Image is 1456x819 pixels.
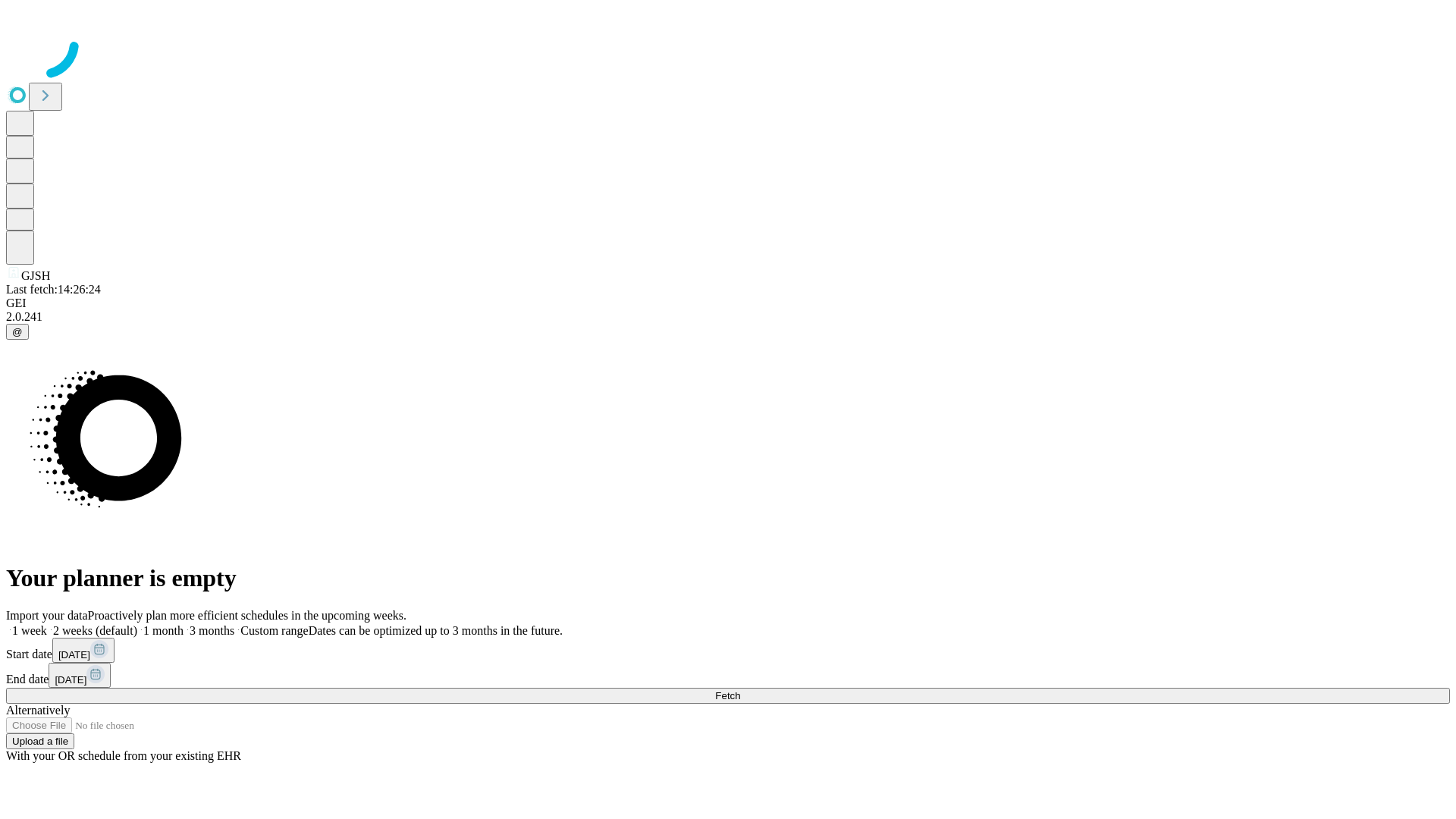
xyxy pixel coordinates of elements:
[6,564,1450,592] h1: Your planner is empty
[53,624,137,637] span: 2 weeks (default)
[309,624,563,637] span: Dates can be optimized up to 3 months in the future.
[6,609,88,622] span: Import your data
[58,649,90,661] span: [DATE]
[88,609,406,622] span: Proactively plan more efficient schedules in the upcoming weeks.
[52,638,115,663] button: [DATE]
[6,733,74,749] button: Upload a file
[49,663,111,688] button: [DATE]
[240,624,308,637] span: Custom range
[6,324,29,340] button: @
[6,704,70,717] span: Alternatively
[55,674,86,686] span: [DATE]
[6,749,241,762] span: With your OR schedule from your existing EHR
[6,663,1450,688] div: End date
[6,297,1450,310] div: GEI
[190,624,234,637] span: 3 months
[12,624,47,637] span: 1 week
[6,283,101,296] span: Last fetch: 14:26:24
[6,310,1450,324] div: 2.0.241
[21,269,50,282] span: GJSH
[715,690,740,701] span: Fetch
[12,326,23,337] span: @
[6,638,1450,663] div: Start date
[6,688,1450,704] button: Fetch
[143,624,184,637] span: 1 month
